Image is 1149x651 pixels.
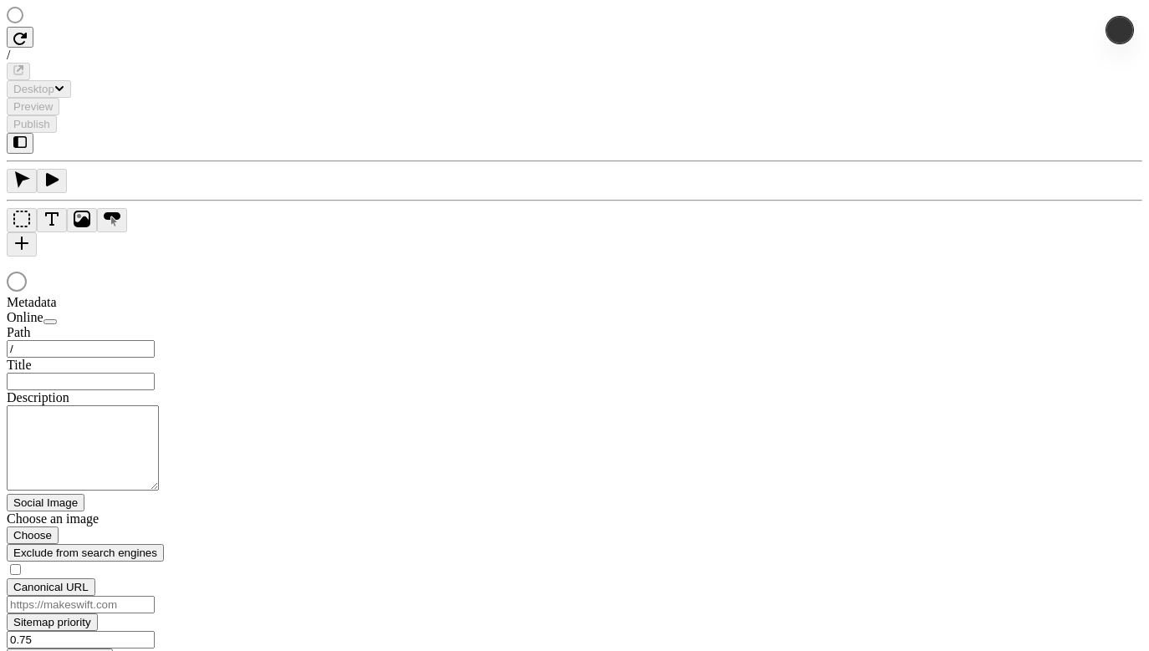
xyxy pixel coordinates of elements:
button: Canonical URL [7,578,95,596]
button: Box [7,208,37,232]
button: Text [37,208,67,232]
span: Desktop [13,83,54,95]
span: Exclude from search engines [13,547,157,559]
span: Title [7,358,32,372]
span: Online [7,310,43,324]
div: / [7,48,1142,63]
button: Preview [7,98,59,115]
button: Choose [7,526,59,544]
div: Metadata [7,295,207,310]
div: Choose an image [7,511,207,526]
span: Publish [13,118,50,130]
span: Social Image [13,496,78,509]
input: https://makeswift.com [7,596,155,613]
span: Choose [13,529,52,542]
button: Button [97,208,127,232]
button: Image [67,208,97,232]
button: Desktop [7,80,71,98]
span: Canonical URL [13,581,89,593]
button: Publish [7,115,57,133]
button: Social Image [7,494,84,511]
span: Description [7,390,69,404]
button: Sitemap priority [7,613,98,631]
span: Preview [13,100,53,113]
span: Sitemap priority [13,616,91,628]
button: Exclude from search engines [7,544,164,562]
span: Path [7,325,30,339]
